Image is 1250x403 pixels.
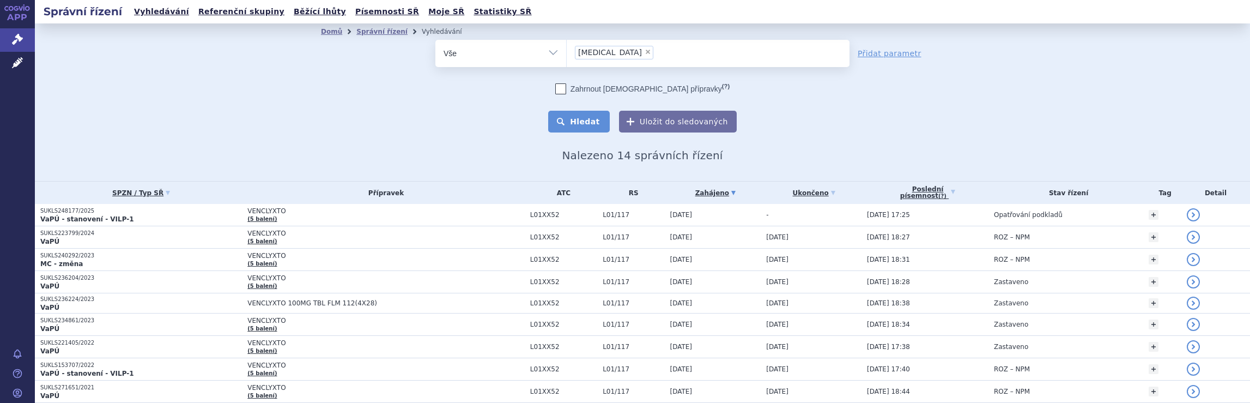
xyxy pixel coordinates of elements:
[867,388,910,395] span: [DATE] 18:44
[722,83,730,90] abbr: (?)
[867,182,988,204] a: Poslednípísemnost(?)
[766,343,788,351] span: [DATE]
[994,256,1030,263] span: ROZ – NPM
[40,238,59,245] strong: VaPÚ
[247,238,277,244] a: (5 balení)
[530,299,597,307] span: L01XX52
[670,388,692,395] span: [DATE]
[548,111,610,133] button: Hledat
[603,299,664,307] span: L01/117
[578,49,642,56] span: [MEDICAL_DATA]
[670,278,692,286] span: [DATE]
[766,278,788,286] span: [DATE]
[321,28,342,35] a: Domů
[994,278,1028,286] span: Zastaveno
[247,230,520,237] span: VENCLYXTO
[247,216,277,222] a: (5 balení)
[603,256,664,263] span: L01/117
[994,388,1030,395] span: ROZ – NPM
[40,230,242,237] p: SUKLS223799/2024
[766,256,788,263] span: [DATE]
[670,343,692,351] span: [DATE]
[40,296,242,303] p: SUKLS236224/2023
[425,4,468,19] a: Moje SŘ
[530,278,597,286] span: L01XX52
[766,299,788,307] span: [DATE]
[670,211,692,219] span: [DATE]
[867,365,910,373] span: [DATE] 17:40
[35,4,131,19] h2: Správní řízení
[40,185,242,201] a: SPZN / Typ SŘ
[867,256,910,263] span: [DATE] 18:31
[530,233,597,241] span: L01XX52
[1187,297,1200,310] a: detail
[290,4,349,19] a: Běžící lhůty
[603,233,664,241] span: L01/117
[247,348,277,354] a: (5 balení)
[670,185,761,201] a: Zahájeno
[867,278,910,286] span: [DATE] 18:28
[670,365,692,373] span: [DATE]
[470,4,535,19] a: Statistiky SŘ
[988,182,1143,204] th: Stav řízení
[994,233,1030,241] span: ROZ – NPM
[670,299,692,307] span: [DATE]
[1149,232,1158,242] a: +
[530,388,597,395] span: L01XX52
[1143,182,1181,204] th: Tag
[40,339,242,347] p: SUKLS221405/2022
[603,211,664,219] span: L01/117
[1187,385,1200,398] a: detail
[247,252,520,260] span: VENCLYXTO
[525,182,597,204] th: ATC
[1187,253,1200,266] a: detail
[40,347,59,355] strong: VaPÚ
[247,261,277,267] a: (5 balení)
[1149,277,1158,287] a: +
[766,321,788,328] span: [DATE]
[867,343,910,351] span: [DATE] 17:38
[867,299,910,307] span: [DATE] 18:38
[1187,275,1200,288] a: detail
[40,252,242,260] p: SUKLS240292/2023
[603,278,664,286] span: L01/117
[242,182,525,204] th: Přípravek
[247,283,277,289] a: (5 balení)
[1181,182,1250,204] th: Detail
[40,260,83,268] strong: MC - změna
[1149,364,1158,374] a: +
[603,321,664,328] span: L01/117
[247,274,520,282] span: VENCLYXTO
[1187,231,1200,244] a: detail
[40,282,59,290] strong: VaPÚ
[40,362,242,369] p: SUKLS153707/2022
[670,233,692,241] span: [DATE]
[994,299,1028,307] span: Zastaveno
[131,4,192,19] a: Vyhledávání
[1149,387,1158,396] a: +
[619,111,737,133] button: Uložit do sledovaných
[867,233,910,241] span: [DATE] 18:27
[867,321,910,328] span: [DATE] 18:34
[40,274,242,282] p: SUKLS236204/2023
[670,256,692,263] span: [DATE]
[994,343,1028,351] span: Zastaveno
[1149,255,1158,264] a: +
[195,4,288,19] a: Referenční skupiny
[858,48,921,59] a: Přidat parametr
[247,317,520,324] span: VENCLYXTO
[40,215,134,223] strong: VaPÚ - stanovení - VILP-1
[603,343,664,351] span: L01/117
[1187,208,1200,221] a: detail
[40,304,59,311] strong: VaPÚ
[530,343,597,351] span: L01XX52
[766,388,788,395] span: [DATE]
[422,23,476,40] li: Vyhledávání
[562,149,723,162] span: Nalezeno 14 správních řízení
[1187,363,1200,376] a: detail
[766,185,861,201] a: Ukončeno
[247,362,520,369] span: VENCLYXTO
[603,365,664,373] span: L01/117
[867,211,910,219] span: [DATE] 17:25
[1187,318,1200,331] a: detail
